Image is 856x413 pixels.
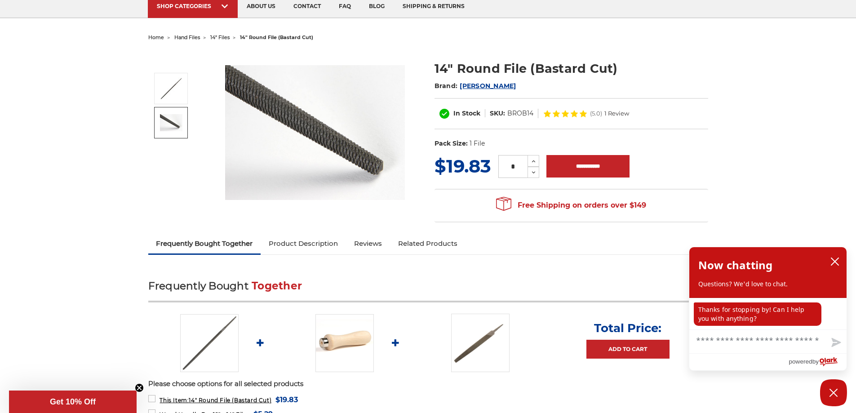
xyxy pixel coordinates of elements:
dt: SKU: [490,109,505,118]
button: Close Chatbox [820,379,847,406]
h2: Now chatting [698,256,772,274]
a: Frequently Bought Together [148,234,261,253]
button: close chatbox [828,255,842,268]
span: 14" Round File (Bastard Cut) [160,397,271,404]
h1: 14" Round File (Bastard Cut) [435,60,708,77]
span: Free Shipping on orders over $149 [496,196,646,214]
span: $19.83 [435,155,491,177]
a: Reviews [346,234,390,253]
dt: Pack Size: [435,139,468,148]
dd: BROB14 [507,109,533,118]
span: Together [252,280,302,292]
button: Send message [824,333,847,353]
p: Please choose options for all selected products [148,379,708,389]
img: 14 Inch Round File Bastard Cut, Double Cut [225,65,405,200]
a: [PERSON_NAME] [460,82,516,90]
a: hand files [174,34,200,40]
div: SHOP CATEGORIES [157,3,229,9]
div: Get 10% OffClose teaser [9,391,137,413]
span: 14" round file (bastard cut) [240,34,313,40]
p: Thanks for stopping by! Can I help you with anything? [694,302,821,326]
a: Related Products [390,234,466,253]
p: Total Price: [594,321,661,335]
span: (5.0) [590,111,602,116]
a: Product Description [261,234,346,253]
strong: This Item: [160,397,189,404]
p: Questions? We'd love to chat. [698,280,838,289]
img: 14 Inch Round File Bastard Cut, Double Cut [180,314,239,372]
dd: 1 File [470,139,485,148]
span: 1 Review [604,111,629,116]
img: 14 Inch Round File Bastard Cut, Double Cut, Tip [160,114,182,131]
span: Frequently Bought [148,280,248,292]
a: Powered by Olark [789,354,847,370]
button: Close teaser [135,383,144,392]
span: powered [789,356,812,367]
div: olark chatbox [689,247,847,371]
a: 14" files [210,34,230,40]
div: chat [689,298,847,329]
img: 14 Inch Round File Bastard Cut, Double Cut [160,77,182,100]
span: $19.83 [275,394,298,406]
span: Brand: [435,82,458,90]
a: home [148,34,164,40]
a: Add to Cart [586,340,670,359]
span: In Stock [453,109,480,117]
span: by [812,356,819,367]
span: Get 10% Off [50,397,96,406]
